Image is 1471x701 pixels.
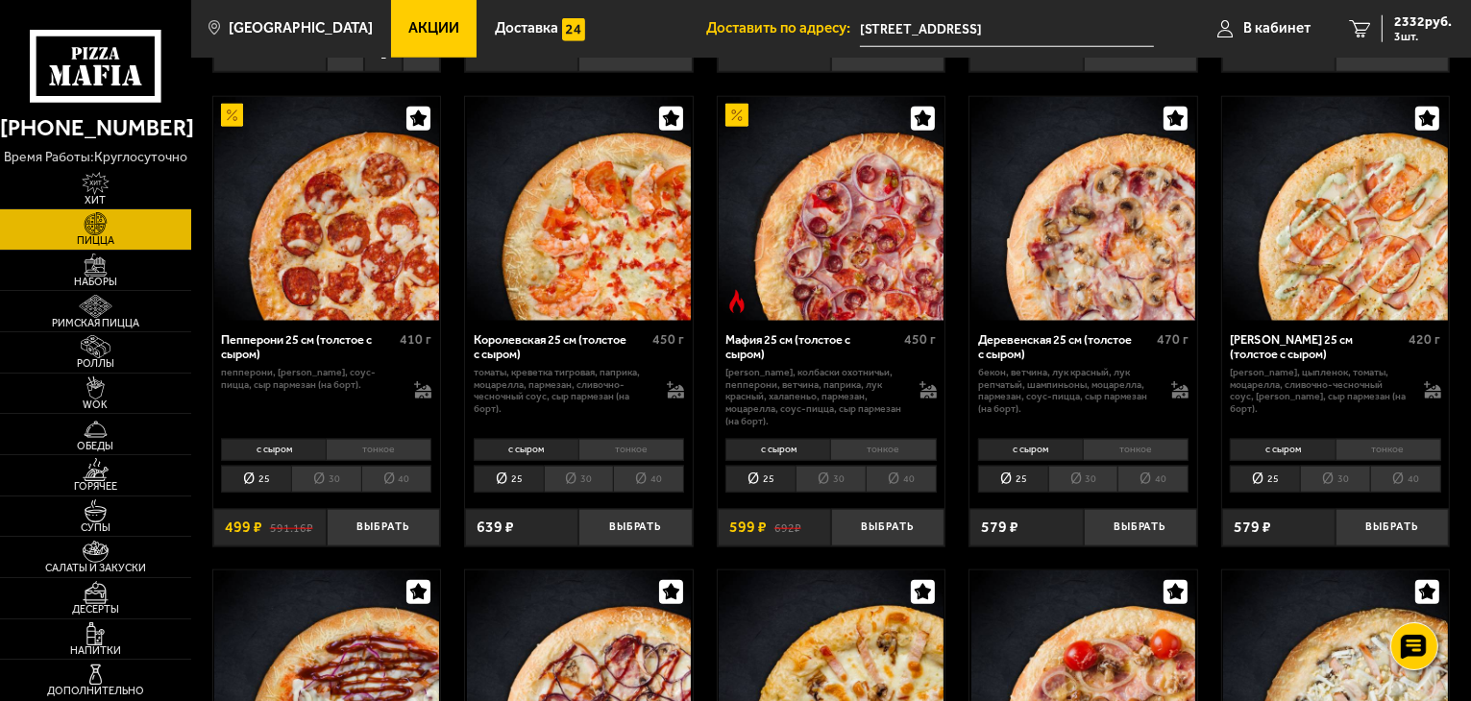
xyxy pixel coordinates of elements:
a: Деревенская 25 см (толстое с сыром) [969,97,1197,322]
img: Острое блюдо [725,290,748,313]
li: с сыром [978,439,1083,461]
span: 470 г [1157,331,1189,348]
li: 30 [291,466,361,493]
div: Мафия 25 см (толстое с сыром) [725,332,899,362]
p: бекон, ветчина, лук красный, лук репчатый, шампиньоны, моцарелла, пармезан, соус-пицца, сыр парме... [978,367,1156,416]
button: + [403,35,440,72]
div: Деревенская 25 см (толстое с сыром) [978,332,1152,362]
img: Акционный [725,104,748,127]
a: АкционныйОстрое блюдоМафия 25 см (толстое с сыром) [718,97,945,322]
span: 499 ₽ [729,45,767,60]
span: 549 ₽ [981,45,1018,60]
li: 30 [544,466,614,493]
li: 40 [1117,466,1189,493]
span: [GEOGRAPHIC_DATA] [229,21,373,36]
span: 499 ₽ [225,520,262,535]
span: В кабинет [1243,21,1311,36]
li: 40 [866,466,937,493]
s: 692 ₽ [774,520,801,535]
p: томаты, креветка тигровая, паприка, моцарелла, пармезан, сливочно-чесночный соус, сыр пармезан (н... [474,367,651,416]
li: тонкое [1336,439,1441,461]
span: 819 ₽ [225,45,262,60]
li: 30 [796,466,866,493]
button: Выбрать [1084,509,1197,546]
span: 579 ₽ [1234,520,1271,535]
img: Деревенская 25 см (толстое с сыром) [971,97,1196,322]
div: [PERSON_NAME] 25 см (толстое с сыром) [1230,332,1404,362]
li: тонкое [1083,439,1189,461]
div: Королевская 25 см (толстое с сыром) [474,332,648,362]
span: Доставить по адресу: [706,21,860,36]
a: Чикен Ранч 25 см (толстое с сыром) [1222,97,1450,322]
button: Выбрать [327,509,440,546]
button: Выбрать [578,509,692,546]
p: [PERSON_NAME], колбаски охотничьи, пепперони, ветчина, паприка, лук красный, халапеньо, пармезан,... [725,367,903,428]
li: с сыром [221,439,326,461]
li: 25 [725,466,796,493]
span: 1 [364,35,402,72]
li: с сыром [1230,439,1335,461]
li: 40 [613,466,684,493]
span: 579 ₽ [981,520,1018,535]
span: 639 ₽ [477,520,514,535]
p: [PERSON_NAME], цыпленок, томаты, моцарелла, сливочно-чесночный соус, [PERSON_NAME], сыр пармезан ... [1230,367,1408,416]
li: 25 [474,466,544,493]
img: Королевская 25 см (толстое с сыром) [467,97,692,322]
span: 450 г [652,331,684,348]
img: Пепперони 25 см (толстое с сыром) [214,97,439,322]
li: 25 [221,466,291,493]
li: тонкое [578,439,684,461]
input: Ваш адрес доставки [860,12,1154,47]
li: 25 [1230,466,1300,493]
li: 30 [1300,466,1370,493]
s: 591.16 ₽ [270,520,313,535]
li: с сыром [474,439,578,461]
li: 30 [1048,466,1118,493]
li: 40 [1370,466,1441,493]
span: 3 шт. [1394,31,1452,42]
img: Мафия 25 см (толстое с сыром) [719,97,944,322]
li: тонкое [326,439,431,461]
span: 659 ₽ [1234,45,1271,60]
span: 420 г [1410,331,1441,348]
p: пепперони, [PERSON_NAME], соус-пицца, сыр пармезан (на борт). [221,367,399,392]
li: 40 [361,466,432,493]
button: − [327,35,364,72]
li: тонкое [830,439,936,461]
li: с сыром [725,439,830,461]
li: 25 [978,466,1048,493]
div: Пепперони 25 см (толстое с сыром) [221,332,395,362]
a: Королевская 25 см (толстое с сыром) [465,97,693,322]
button: Выбрать [831,509,944,546]
span: Акции [408,21,459,36]
img: Акционный [221,104,244,127]
span: 450 г [905,331,937,348]
img: Чикен Ранч 25 см (толстое с сыром) [1223,97,1448,322]
span: 599 ₽ [729,520,767,535]
button: Выбрать [1336,509,1449,546]
span: 410 г [400,331,431,348]
img: 15daf4d41897b9f0e9f617042186c801.svg [562,18,585,41]
a: АкционныйПепперони 25 см (толстое с сыром) [213,97,441,322]
span: 2332 руб. [1394,15,1452,29]
span: 659 ₽ [477,45,514,60]
span: Доставка [495,21,558,36]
